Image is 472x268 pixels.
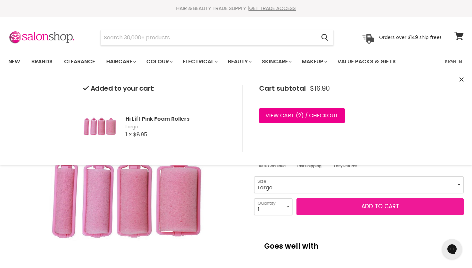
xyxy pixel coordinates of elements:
[297,55,331,69] a: Makeup
[126,131,132,138] span: 1 ×
[316,30,333,45] button: Search
[439,237,465,261] iframe: Gorgias live chat messenger
[26,55,58,69] a: Brands
[259,84,306,93] span: Cart subtotal
[83,85,232,92] h2: Added to your cart:
[257,55,295,69] a: Skincare
[178,55,222,69] a: Electrical
[259,108,345,123] a: View cart (2) / Checkout
[264,232,454,254] p: Goes well with
[59,55,100,69] a: Clearance
[133,131,147,138] span: $8.95
[254,198,292,215] select: Quantity
[101,55,140,69] a: Haircare
[249,5,296,12] a: GET TRADE ACCESS
[459,76,464,83] button: Close
[296,198,464,215] button: Add to cart
[441,55,466,69] a: Sign In
[126,124,232,130] span: Large
[3,52,421,71] ul: Main menu
[379,34,441,40] p: Orders over $149 ship free!
[126,115,232,122] h2: Hi Lift Pink Foam Rollers
[223,55,255,69] a: Beauty
[100,30,334,46] form: Product
[141,55,177,69] a: Colour
[332,55,401,69] a: Value Packs & Gifts
[310,85,330,92] span: $16.90
[83,102,116,152] img: Hi Lift Pink Foam Rollers
[3,55,25,69] a: New
[101,30,316,45] input: Search
[298,112,301,119] span: 2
